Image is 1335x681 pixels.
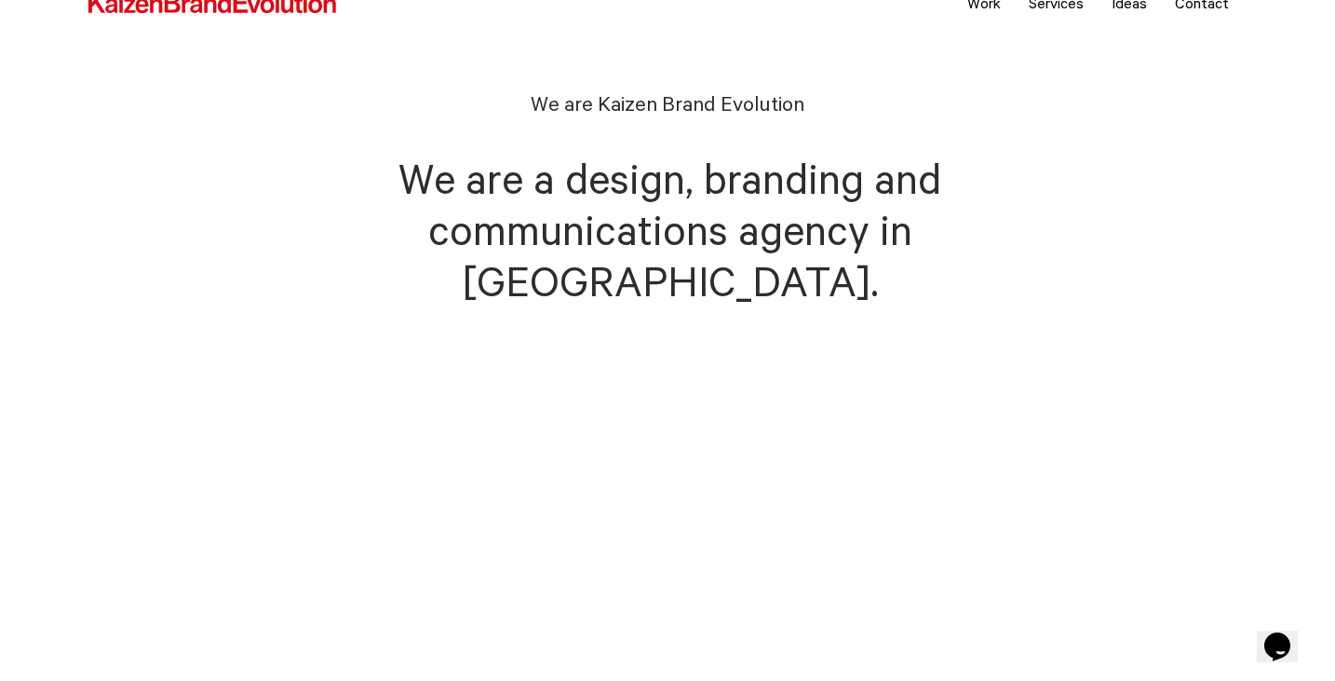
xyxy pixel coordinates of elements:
h5: W e a r e K a i z e n B r a n d E v o l u t i o n [67,91,1269,116]
iframe: chat widget [1257,606,1316,662]
h1: We are a design, branding and communications agency in [GEOGRAPHIC_DATA]. [277,154,1059,307]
